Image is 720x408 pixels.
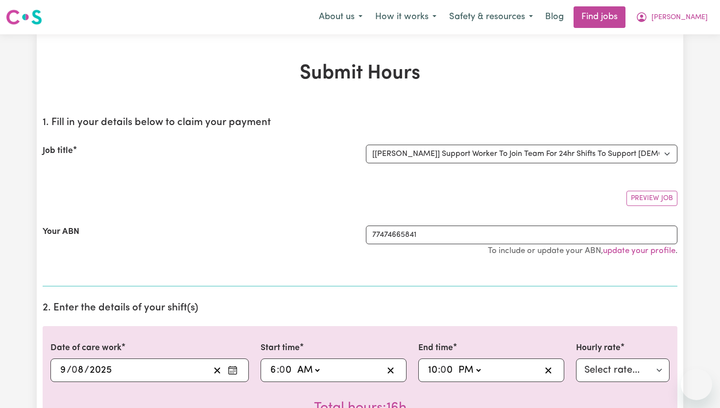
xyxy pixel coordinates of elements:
label: Date of care work [50,342,121,355]
span: / [84,365,89,376]
h1: Submit Hours [43,62,677,85]
a: Careseekers logo [6,6,42,28]
label: Hourly rate [576,342,621,355]
button: Clear date [210,363,225,378]
span: : [438,365,440,376]
label: Start time [261,342,300,355]
span: : [277,365,279,376]
button: Enter the date of care work [225,363,240,378]
img: Careseekers logo [6,8,42,26]
button: How it works [369,7,443,27]
span: / [67,365,72,376]
span: 0 [440,365,446,375]
span: 0 [279,365,285,375]
button: Safety & resources [443,7,539,27]
span: [PERSON_NAME] [651,12,708,23]
span: 0 [72,365,77,375]
label: Your ABN [43,226,79,238]
label: Job title [43,145,73,157]
a: update your profile [603,247,675,255]
input: -- [428,363,438,378]
button: Preview Job [626,191,677,206]
iframe: Button to launch messaging window [681,369,712,400]
label: End time [418,342,453,355]
h2: 1. Fill in your details below to claim your payment [43,117,677,129]
input: -- [60,363,67,378]
input: -- [270,363,277,378]
a: Find jobs [574,6,625,28]
button: My Account [629,7,714,27]
h2: 2. Enter the details of your shift(s) [43,302,677,314]
button: About us [312,7,369,27]
input: -- [72,363,84,378]
small: To include or update your ABN, . [488,247,677,255]
input: -- [441,363,454,378]
input: -- [280,363,293,378]
input: ---- [89,363,112,378]
a: Blog [539,6,570,28]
